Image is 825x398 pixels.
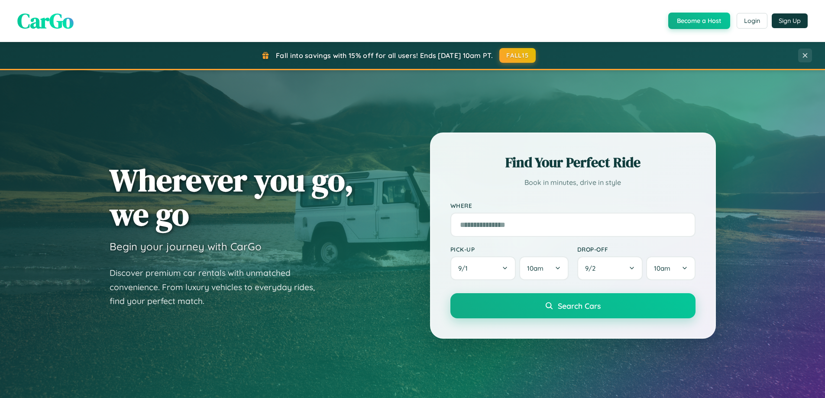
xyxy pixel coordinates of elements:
[558,301,601,311] span: Search Cars
[577,246,696,253] label: Drop-off
[772,13,808,28] button: Sign Up
[276,51,493,60] span: Fall into savings with 15% off for all users! Ends [DATE] 10am PT.
[450,176,696,189] p: Book in minutes, drive in style
[450,293,696,318] button: Search Cars
[458,264,472,272] span: 9 / 1
[577,256,643,280] button: 9/2
[110,163,354,231] h1: Wherever you go, we go
[110,266,326,308] p: Discover premium car rentals with unmatched convenience. From luxury vehicles to everyday rides, ...
[527,264,544,272] span: 10am
[450,246,569,253] label: Pick-up
[585,264,600,272] span: 9 / 2
[450,202,696,209] label: Where
[499,48,536,63] button: FALL15
[646,256,695,280] button: 10am
[654,264,670,272] span: 10am
[519,256,568,280] button: 10am
[17,6,74,35] span: CarGo
[668,13,730,29] button: Become a Host
[110,240,262,253] h3: Begin your journey with CarGo
[450,256,516,280] button: 9/1
[450,153,696,172] h2: Find Your Perfect Ride
[737,13,767,29] button: Login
